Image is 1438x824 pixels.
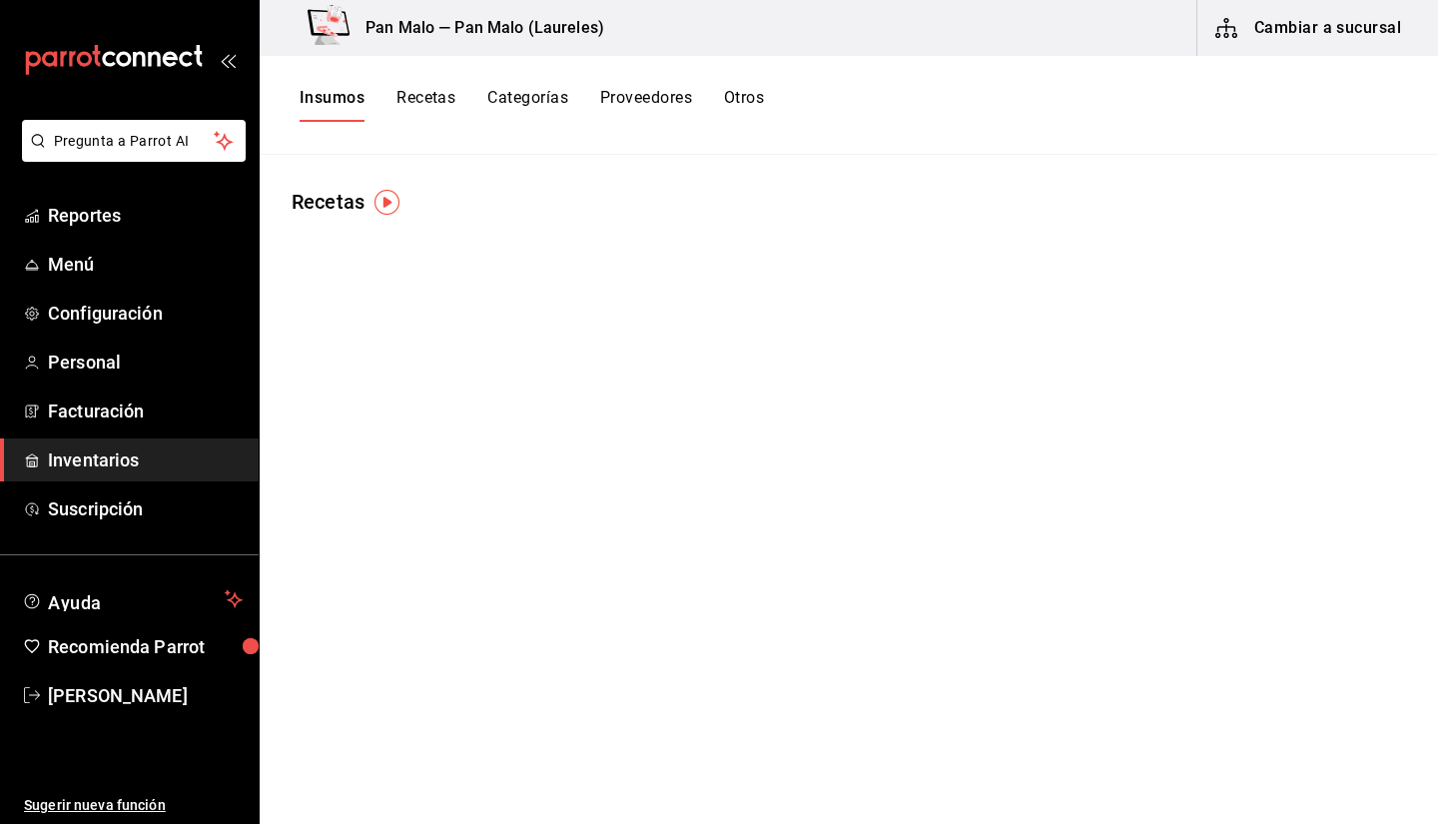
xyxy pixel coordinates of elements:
span: Facturación [48,398,243,424]
button: open_drawer_menu [220,52,236,68]
span: Suscripción [48,495,243,522]
button: Pregunta a Parrot AI [22,120,246,162]
img: Tooltip marker [374,190,399,215]
h3: Pan Malo — Pan Malo (Laureles) [350,16,604,40]
div: Recetas [292,187,364,217]
span: Personal [48,349,243,376]
button: Recetas [396,88,455,122]
a: Pregunta a Parrot AI [14,145,246,166]
span: Recomienda Parrot [48,633,243,660]
span: [PERSON_NAME] [48,682,243,709]
span: Menú [48,251,243,278]
span: Inventarios [48,446,243,473]
span: Pregunta a Parrot AI [54,131,215,152]
div: navigation tabs [300,88,764,122]
span: Sugerir nueva función [24,795,243,816]
span: Ayuda [48,587,217,611]
button: Proveedores [600,88,692,122]
span: Reportes [48,202,243,229]
button: Categorías [487,88,568,122]
button: Otros [724,88,764,122]
button: Insumos [300,88,364,122]
span: Configuración [48,300,243,327]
